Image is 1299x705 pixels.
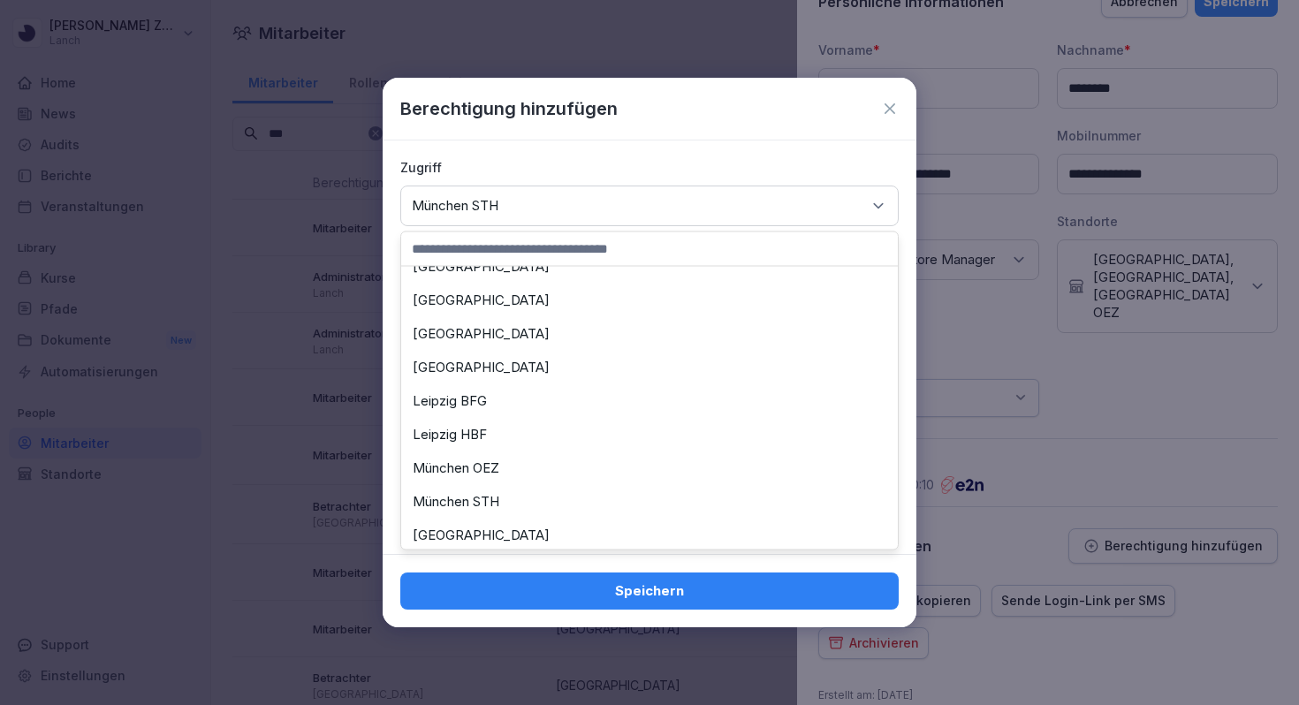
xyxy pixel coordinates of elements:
[412,197,498,215] p: München STH
[400,95,618,122] p: Berechtigung hinzufügen
[400,158,899,177] p: Zugriff
[406,451,893,485] div: München OEZ
[406,351,893,384] div: [GEOGRAPHIC_DATA]
[406,317,893,351] div: [GEOGRAPHIC_DATA]
[406,485,893,519] div: München STH
[406,384,893,418] div: Leipzig BFG
[406,519,893,552] div: [GEOGRAPHIC_DATA]
[406,284,893,317] div: [GEOGRAPHIC_DATA]
[400,572,899,610] button: Speichern
[406,418,893,451] div: Leipzig HBF
[414,581,885,601] div: Speichern
[406,250,893,284] div: [GEOGRAPHIC_DATA]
